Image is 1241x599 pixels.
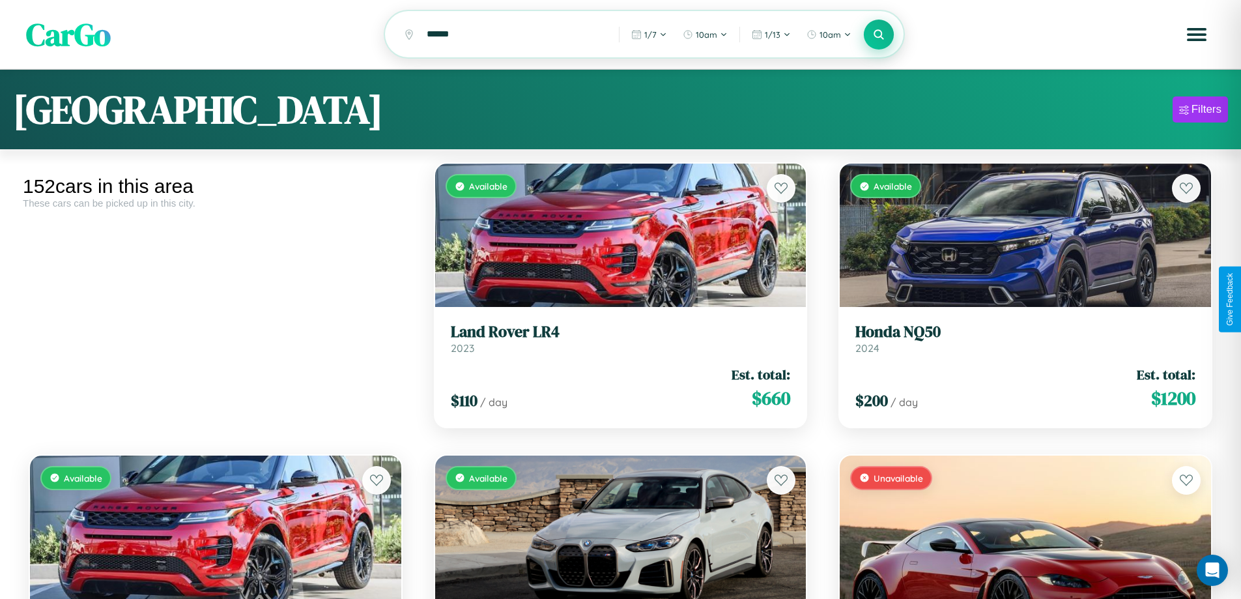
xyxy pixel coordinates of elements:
[480,396,507,409] span: / day
[1178,16,1215,53] button: Open menu
[469,181,507,192] span: Available
[23,197,408,209] div: These cars can be picked up in this city.
[469,473,507,484] span: Available
[1151,385,1195,411] span: $ 1200
[64,473,102,484] span: Available
[745,24,797,45] button: 1/13
[451,323,791,342] h3: Land Rover LR4
[1137,365,1195,384] span: Est. total:
[855,323,1195,355] a: Honda NQ502024
[696,29,717,40] span: 10am
[1225,273,1234,326] div: Give Feedback
[855,342,879,355] span: 2024
[800,24,858,45] button: 10am
[874,181,912,192] span: Available
[732,365,790,384] span: Est. total:
[752,385,790,411] span: $ 660
[1173,96,1228,123] button: Filters
[644,29,657,40] span: 1 / 7
[13,83,383,136] h1: [GEOGRAPHIC_DATA]
[625,24,674,45] button: 1/7
[855,390,888,411] span: $ 200
[1191,103,1221,116] div: Filters
[676,24,734,45] button: 10am
[451,323,791,355] a: Land Rover LR42023
[874,473,923,484] span: Unavailable
[855,323,1195,342] h3: Honda NQ50
[765,29,780,40] span: 1 / 13
[23,175,408,197] div: 152 cars in this area
[451,390,478,411] span: $ 110
[891,396,918,409] span: / day
[1197,555,1228,586] div: Open Intercom Messenger
[820,29,841,40] span: 10am
[451,342,474,355] span: 2023
[26,13,111,56] span: CarGo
